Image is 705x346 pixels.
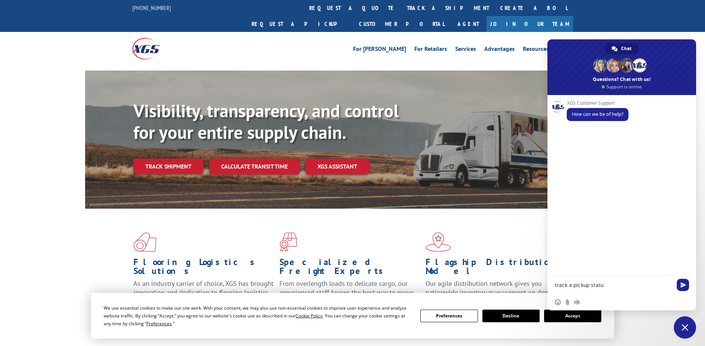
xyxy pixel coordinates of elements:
[523,46,549,54] a: Resources
[426,279,562,297] span: Our agile distribution network gives you nationwide inventory management on demand.
[279,232,297,252] img: xgs-icon-focused-on-flooring-red
[133,232,156,252] img: xgs-icon-total-supply-chain-intelligence-red
[420,310,478,322] button: Preferences
[146,320,172,327] span: Preferences
[133,99,399,144] b: Visibility, transparency, and control for your entire supply chain.
[450,16,486,32] a: Agent
[555,299,561,305] span: Insert an emoji
[426,232,451,252] img: xgs-icon-flagship-distribution-model-red
[91,293,614,339] div: Cookie Consent Prompt
[677,279,689,291] span: Send
[279,279,420,312] p: From overlength loads to delicate cargo, our experienced staff knows the best way to move your fr...
[353,16,450,32] a: Customer Portal
[567,101,628,106] span: XGS Customer Support
[132,4,171,12] a: [PHONE_NUMBER]
[246,16,353,32] a: Request a pickup
[565,299,570,305] span: Send a file
[605,43,639,54] div: Chat
[209,159,300,174] a: Calculate transit time
[133,279,274,306] span: As an industry carrier of choice, XGS has brought innovation and dedication to flooring logistics...
[305,159,369,174] a: XGS ASSISTANT
[279,258,420,279] h1: Specialized Freight Experts
[353,46,406,54] a: For [PERSON_NAME]
[574,299,580,305] span: Audio message
[544,310,601,322] button: Accept
[674,316,696,339] div: Close chat
[104,304,411,327] div: We use essential cookies to make our site work. With your consent, we may also use non-essential ...
[482,310,540,322] button: Decline
[484,46,515,54] a: Advantages
[572,111,623,117] span: How can we be of help?
[455,46,476,54] a: Services
[295,313,323,319] span: Cookie Policy
[414,46,447,54] a: For Retailers
[555,282,672,288] textarea: Compose your message...
[426,258,566,279] h1: Flagship Distribution Model
[133,258,274,279] h1: Flooring Logistics Solutions
[486,16,573,32] a: Join Our Team
[621,43,631,54] span: Chat
[133,159,203,174] a: Track shipment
